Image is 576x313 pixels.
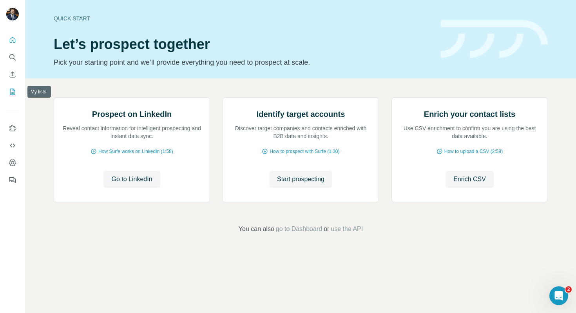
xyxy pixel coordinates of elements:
div: Quick start [54,15,431,22]
p: Reveal contact information for intelligent prospecting and instant data sync. [62,124,202,140]
span: Start prospecting [277,175,324,184]
button: Enrich CSV [446,171,494,188]
button: go to Dashboard [276,224,322,234]
h2: Identify target accounts [257,109,345,120]
h2: Enrich your contact lists [424,109,515,120]
button: Enrich CSV [6,67,19,82]
button: Use Surfe on LinkedIn [6,121,19,135]
h2: Prospect on LinkedIn [92,109,172,120]
span: Enrich CSV [453,175,486,184]
button: Search [6,50,19,64]
iframe: Intercom live chat [549,286,568,305]
button: Quick start [6,33,19,47]
button: Start prospecting [269,171,332,188]
img: Avatar [6,8,19,20]
p: Pick your starting point and we’ll provide everything you need to prospect at scale. [54,57,431,68]
p: Discover target companies and contacts enriched with B2B data and insights. [231,124,371,140]
img: banner [441,20,548,58]
span: Go to LinkedIn [111,175,152,184]
h1: Let’s prospect together [54,36,431,52]
button: Feedback [6,173,19,187]
span: 2 [565,286,572,293]
p: Use CSV enrichment to confirm you are using the best data available. [400,124,540,140]
span: You can also [239,224,274,234]
button: Go to LinkedIn [103,171,160,188]
button: Use Surfe API [6,138,19,153]
span: How to upload a CSV (2:59) [444,148,503,155]
span: How to prospect with Surfe (1:30) [270,148,339,155]
span: or [324,224,329,234]
button: Dashboard [6,156,19,170]
button: My lists [6,85,19,99]
button: use the API [331,224,363,234]
span: How Surfe works on LinkedIn (1:58) [98,148,173,155]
